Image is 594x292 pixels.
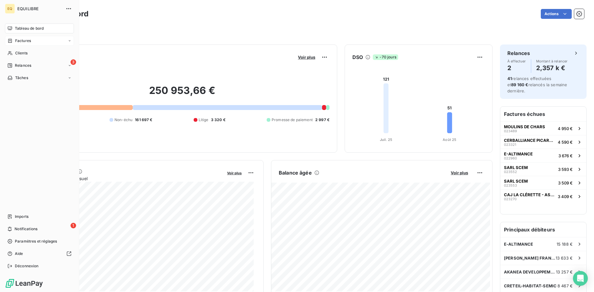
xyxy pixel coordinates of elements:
span: 023553 [504,184,517,187]
tspan: Août 25 [443,138,456,142]
span: 022960 [504,156,517,160]
span: Paramètres et réglages [15,239,57,244]
span: 023552 [504,170,517,174]
span: E-ALTIMANCE [504,242,533,247]
span: EQUILIBRE [17,6,62,11]
span: Chiffre d'affaires mensuel [35,175,223,182]
span: 89 160 € [511,82,528,87]
a: Imports [5,212,74,222]
span: 023489 [504,129,517,133]
span: 3 509 € [558,180,573,185]
span: 3 676 € [558,153,573,158]
span: 3 320 € [211,117,226,123]
span: relances effectuées et relancés la semaine dernière. [507,76,567,93]
span: Tableau de bord [15,26,44,31]
span: MOULINS DE CHARS [504,124,545,129]
tspan: Juil. 25 [380,138,392,142]
span: 2 997 € [315,117,329,123]
h6: Relances [507,49,530,57]
span: Déconnexion [15,263,39,269]
span: Aide [15,251,23,256]
span: 13 257 € [556,269,573,274]
span: 1 [71,223,76,228]
span: -70 jours [373,54,398,60]
span: CERBALLIANCE PICARDIE [504,138,555,143]
span: 41 [507,76,512,81]
span: 3 593 € [558,167,573,172]
h6: DSO [352,53,363,61]
a: Clients [5,48,74,58]
div: Open Intercom Messenger [573,271,588,286]
span: 8 467 € [557,283,573,288]
span: Factures [15,38,31,44]
div: EQ [5,4,15,14]
span: 023270 [504,197,517,201]
img: Logo LeanPay [5,278,43,288]
span: Litige [199,117,209,123]
h6: Principaux débiteurs [500,222,586,237]
button: Actions [541,9,572,19]
button: CAJ LA CLÉRETTE - ASSOCIATION PAPILLONS0232703 409 € [500,189,586,203]
span: SARL SCEM [504,165,528,170]
a: Tableau de bord [5,23,74,33]
span: Relances [15,63,31,68]
span: 161 697 € [135,117,152,123]
button: SARL SCEM0235533 509 € [500,176,586,189]
span: CAJ LA CLÉRETTE - ASSOCIATION PAPILLONS [504,192,555,197]
span: 13 633 € [556,256,573,260]
span: Imports [15,214,28,219]
h6: Balance âgée [279,169,312,176]
h4: 2 [507,63,526,73]
button: Voir plus [296,54,317,60]
span: Clients [15,50,28,56]
h4: 2,357 k € [536,63,568,73]
span: 4 950 € [558,126,573,131]
span: E-ALTIMANCE [504,151,533,156]
span: 4 590 € [558,140,573,145]
button: Voir plus [225,170,243,176]
span: 023321 [504,143,516,146]
span: Notifications [15,226,37,232]
button: CERBALLIANCE PICARDIE0233214 590 € [500,135,586,149]
span: Montant à relancer [536,59,568,63]
button: MOULINS DE CHARS0234894 950 € [500,121,586,135]
span: Voir plus [451,170,468,175]
a: Tâches [5,73,74,83]
span: 3 409 € [558,194,573,199]
span: SARL SCEM [504,179,528,184]
a: 3Relances [5,61,74,70]
a: Factures [5,36,74,46]
span: Promesse de paiement [272,117,313,123]
span: Voir plus [227,171,242,175]
h2: 250 953,66 € [35,84,329,103]
span: 15 188 € [557,242,573,247]
button: E-ALTIMANCE0229603 676 € [500,149,586,162]
h6: Factures échues [500,107,586,121]
a: Paramètres et réglages [5,236,74,246]
span: Non-échu [114,117,132,123]
span: À effectuer [507,59,526,63]
button: Voir plus [449,170,470,176]
span: AKANEA DEVELOPPEMENT [504,269,556,274]
span: Tâches [15,75,28,81]
span: [PERSON_NAME] FRANCE SAFETY ASSESSMENT [504,256,556,260]
a: Aide [5,249,74,259]
span: Voir plus [298,55,315,60]
button: SARL SCEM0235523 593 € [500,162,586,176]
span: 3 [71,59,76,65]
span: CRETEIL-HABITAT-SEMIC [504,283,557,288]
